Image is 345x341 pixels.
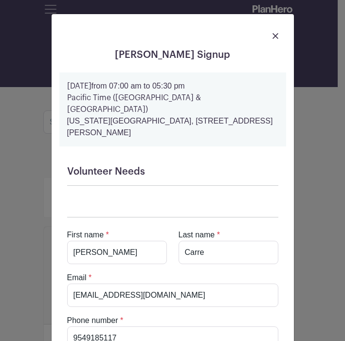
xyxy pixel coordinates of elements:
label: Email [67,272,87,284]
img: close_button-5f87c8562297e5c2d7936805f587ecaba9071eb48480494691a3f1689db116b3.svg [272,33,278,39]
strong: [DATE] [67,82,91,90]
label: First name [67,229,104,241]
label: Last name [179,229,215,241]
h5: [PERSON_NAME] Signup [59,49,286,61]
label: Phone number [67,315,118,326]
p: [US_STATE][GEOGRAPHIC_DATA], [STREET_ADDRESS][PERSON_NAME] [67,115,278,139]
strong: Pacific Time ([GEOGRAPHIC_DATA] & [GEOGRAPHIC_DATA]) [67,94,201,113]
h5: Volunteer Needs [67,166,278,178]
p: from 07:00 am to 05:30 pm [67,80,278,92]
